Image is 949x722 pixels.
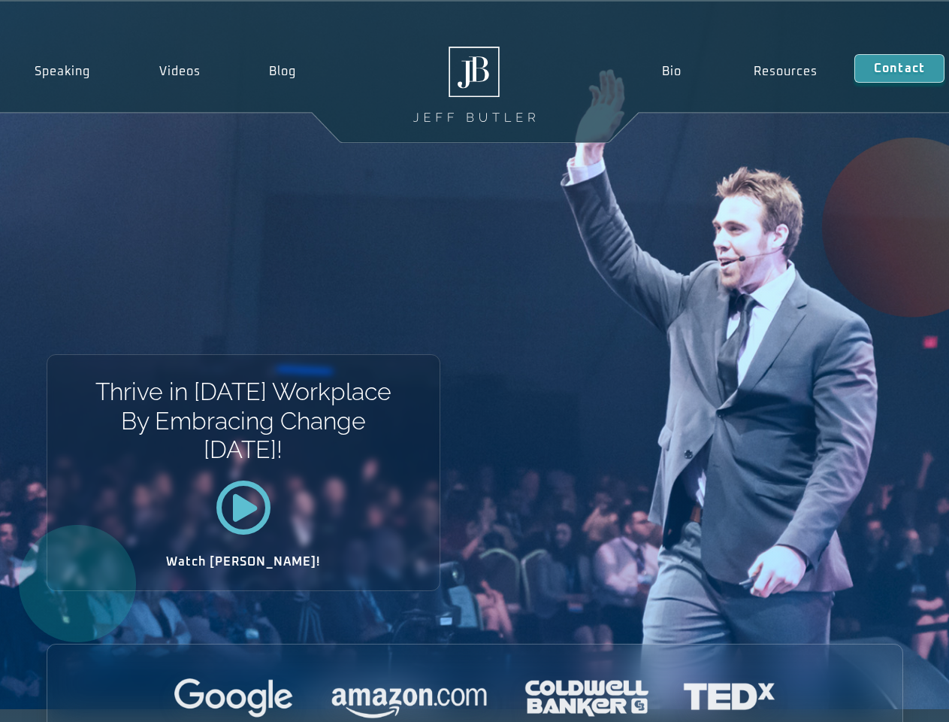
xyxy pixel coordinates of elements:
a: Resources [718,54,854,89]
a: Videos [125,54,235,89]
a: Bio [625,54,718,89]
a: Contact [854,54,944,83]
a: Blog [234,54,331,89]
nav: Menu [625,54,854,89]
h2: Watch [PERSON_NAME]! [100,556,387,568]
h1: Thrive in [DATE] Workplace By Embracing Change [DATE]! [94,378,392,464]
span: Contact [874,62,925,74]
